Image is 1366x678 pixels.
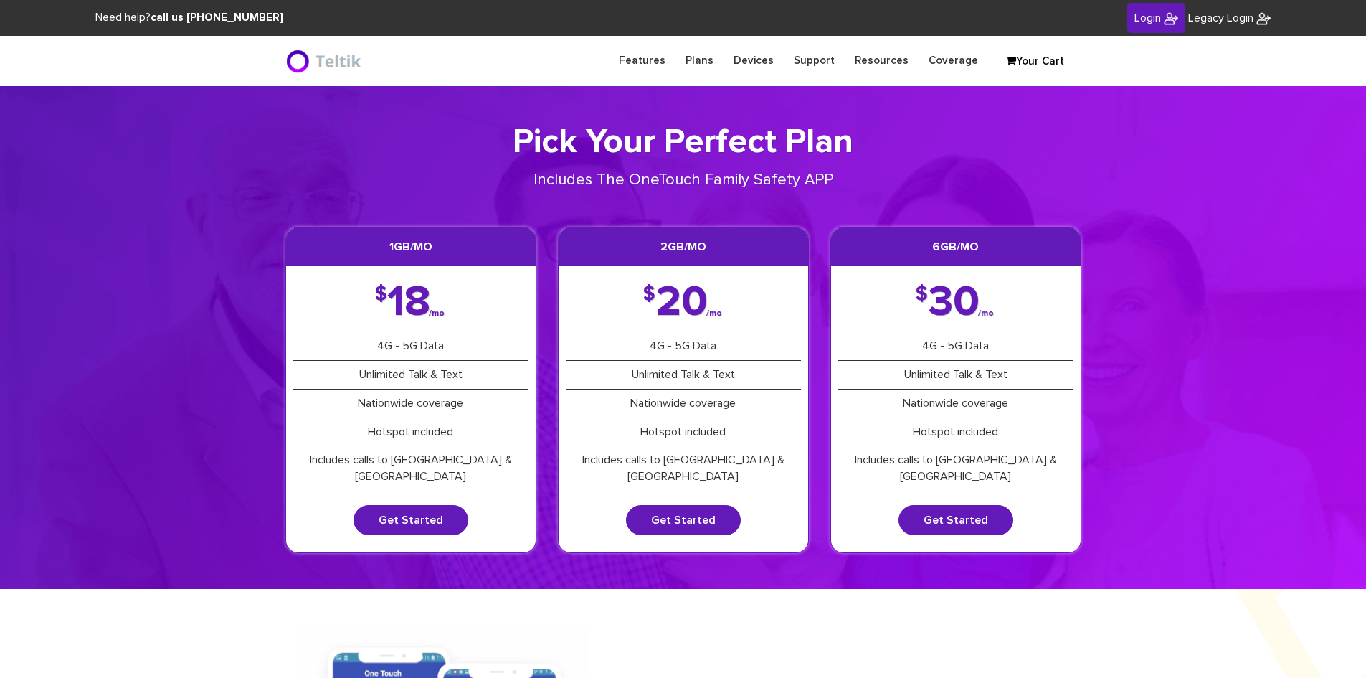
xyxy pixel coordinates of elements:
[1188,12,1253,24] span: Legacy Login
[845,47,919,75] a: Resources
[293,332,528,361] li: 4G - 5G Data
[95,12,283,23] span: Need help?
[566,332,801,361] li: 4G - 5G Data
[916,288,995,318] div: 30
[838,418,1073,447] li: Hotspot included
[293,418,528,447] li: Hotspot included
[293,361,528,390] li: Unlimited Talk & Text
[978,311,994,316] span: /mo
[375,288,446,318] div: 18
[706,311,722,316] span: /mo
[1164,11,1178,26] img: BriteX
[286,227,536,266] h3: 1GB/mo
[838,332,1073,361] li: 4G - 5G Data
[626,505,741,535] a: Get Started
[566,390,801,418] li: Nationwide coverage
[429,311,445,316] span: /mo
[838,446,1073,491] li: Includes calls to [GEOGRAPHIC_DATA] & [GEOGRAPHIC_DATA]
[784,47,845,75] a: Support
[285,122,1081,164] h1: Pick Your Perfect Plan
[838,361,1073,390] li: Unlimited Talk & Text
[484,169,882,192] p: Includes The OneTouch Family Safety APP
[838,390,1073,418] li: Nationwide coverage
[916,288,928,302] span: $
[566,446,801,491] li: Includes calls to [GEOGRAPHIC_DATA] & [GEOGRAPHIC_DATA]
[724,47,784,75] a: Devices
[559,227,808,266] h3: 2GB/mo
[999,51,1071,72] a: Your Cart
[1134,12,1161,24] span: Login
[1188,10,1271,27] a: Legacy Login
[566,418,801,447] li: Hotspot included
[919,47,988,75] a: Coverage
[354,505,468,535] a: Get Started
[151,12,283,23] strong: call us [PHONE_NUMBER]
[1256,11,1271,26] img: BriteX
[898,505,1013,535] a: Get Started
[831,227,1081,266] h3: 6GB/mo
[293,390,528,418] li: Nationwide coverage
[285,47,365,75] img: BriteX
[375,288,387,302] span: $
[293,446,528,491] li: Includes calls to [GEOGRAPHIC_DATA] & [GEOGRAPHIC_DATA]
[675,47,724,75] a: Plans
[643,288,724,318] div: 20
[643,288,655,302] span: $
[609,47,675,75] a: Features
[566,361,801,390] li: Unlimited Talk & Text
